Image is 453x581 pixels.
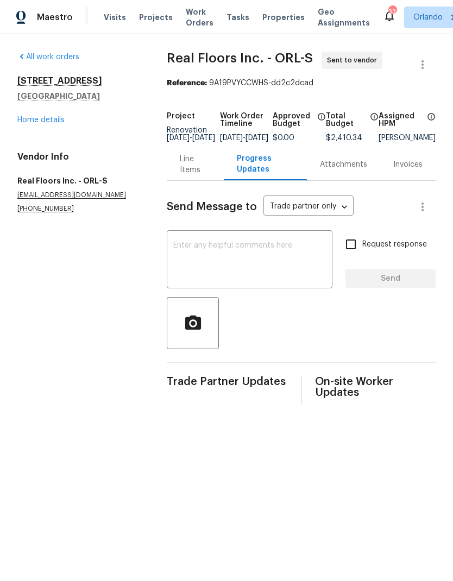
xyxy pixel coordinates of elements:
[167,201,257,212] span: Send Message to
[246,134,268,142] span: [DATE]
[186,7,213,28] span: Work Orders
[413,12,443,23] span: Orlando
[167,376,288,387] span: Trade Partner Updates
[273,134,294,142] span: $0.00
[220,112,273,128] h5: Work Order Timeline
[263,198,354,216] div: Trade partner only
[362,239,427,250] span: Request response
[379,134,436,142] div: [PERSON_NAME]
[167,134,190,142] span: [DATE]
[226,14,249,21] span: Tasks
[167,79,207,87] b: Reference:
[317,112,326,134] span: The total cost of line items that have been approved by both Opendoor and the Trade Partner. This...
[262,12,305,23] span: Properties
[167,127,215,142] span: Renovation
[167,52,313,65] span: Real Floors Inc. - ORL-S
[388,7,396,17] div: 33
[318,7,370,28] span: Geo Assignments
[370,112,379,134] span: The total cost of line items that have been proposed by Opendoor. This sum includes line items th...
[379,112,424,128] h5: Assigned HPM
[139,12,173,23] span: Projects
[327,55,381,66] span: Sent to vendor
[320,159,367,170] div: Attachments
[17,116,65,124] a: Home details
[315,376,436,398] span: On-site Worker Updates
[17,175,141,186] h5: Real Floors Inc. - ORL-S
[326,134,362,142] span: $2,410.34
[427,112,436,134] span: The hpm assigned to this work order.
[237,153,294,175] div: Progress Updates
[220,134,243,142] span: [DATE]
[17,151,141,162] h4: Vendor Info
[393,159,423,170] div: Invoices
[326,112,367,128] h5: Total Budget
[180,154,210,175] div: Line Items
[37,12,73,23] span: Maestro
[220,134,268,142] span: -
[192,134,215,142] span: [DATE]
[167,134,215,142] span: -
[167,78,436,89] div: 9A19PVYCCWHS-dd2c2dcad
[17,53,79,61] a: All work orders
[273,112,314,128] h5: Approved Budget
[167,112,195,120] h5: Project
[104,12,126,23] span: Visits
